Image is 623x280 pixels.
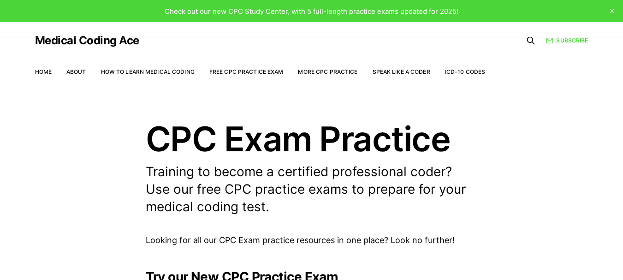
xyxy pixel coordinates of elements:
p: Looking for all our CPC Exam practice resources in one place? Look no further! [146,234,478,247]
a: Free CPC Practice Exam [209,68,284,75]
iframe: portal-trigger [473,235,623,280]
a: ICD-10 Codes [445,68,485,75]
span: Check out our new CPC Study Center, with 5 full-length practice exams updated for 2025! [165,7,458,16]
a: Home [35,68,52,75]
h1: CPC Exam Practice [146,122,478,156]
a: How to Learn Medical Coding [101,68,195,75]
p: Training to become a certified professional coder? Use our free CPC practice exams to prepare for... [146,163,478,215]
a: Medical Coding Ace [35,35,139,46]
button: close [605,4,619,18]
a: More CPC Practice [298,68,357,75]
a: Speak Like a Coder [373,68,430,75]
a: About [66,68,86,75]
a: Subscribe [546,36,588,45]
